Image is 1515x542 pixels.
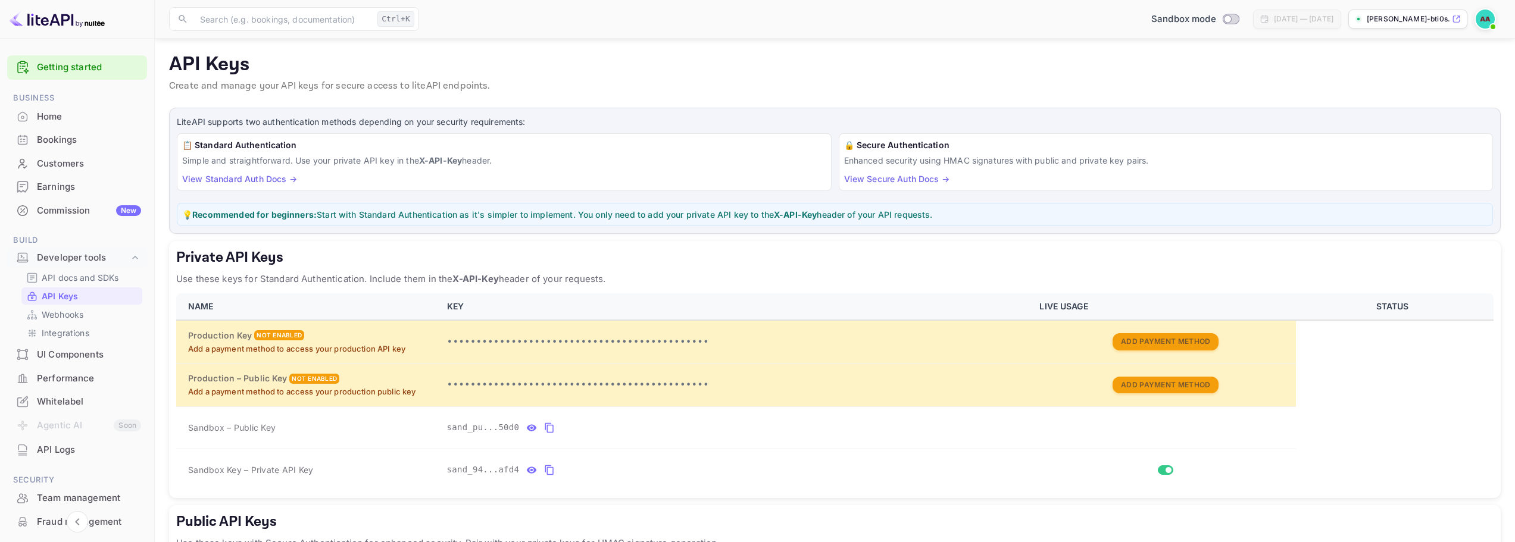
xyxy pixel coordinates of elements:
p: Create and manage your API keys for secure access to liteAPI endpoints. [169,79,1501,93]
strong: Recommended for beginners: [192,209,317,220]
p: Webhooks [42,308,83,321]
div: UI Components [37,348,141,362]
div: Commission [37,204,141,218]
div: Team management [37,491,141,505]
div: API docs and SDKs [21,269,142,286]
th: STATUS [1296,293,1494,320]
button: Add Payment Method [1113,377,1219,394]
a: CommissionNew [7,199,147,221]
div: New [116,205,141,216]
button: Collapse navigation [67,511,88,532]
a: Performance [7,367,147,389]
a: API Keys [26,290,138,302]
a: Integrations [26,327,138,339]
strong: X-API-Key [452,273,498,284]
div: Developer tools [7,247,147,268]
a: Bookings [7,129,147,151]
img: Apurva Amin [1476,10,1495,29]
strong: X-API-Key [419,155,462,165]
div: API Keys [21,287,142,305]
span: Sandbox – Public Key [188,421,276,434]
p: Add a payment method to access your production API key [188,343,433,355]
a: Home [7,105,147,127]
div: Integrations [21,324,142,342]
span: Sandbox mode [1151,12,1216,26]
th: LIVE USAGE [1032,293,1296,320]
div: Whitelabel [37,395,141,409]
h6: 📋 Standard Authentication [182,139,826,152]
div: Fraud management [7,510,147,534]
p: Simple and straightforward. Use your private API key in the header. [182,154,826,167]
h6: Production Key [188,329,252,342]
a: API Logs [7,438,147,460]
button: Add Payment Method [1113,333,1219,350]
div: Not enabled [289,374,339,384]
a: View Standard Auth Docs → [182,174,297,184]
div: Performance [37,372,141,386]
div: Fraud management [37,515,141,529]
a: Earnings [7,176,147,198]
a: View Secure Auth Docs → [844,174,949,184]
span: Security [7,474,147,487]
input: Search (e.g. bookings, documentation) [193,7,373,31]
a: Fraud management [7,510,147,532]
h5: Private API Keys [176,248,1494,267]
a: Whitelabel [7,390,147,412]
p: API docs and SDKs [42,271,119,284]
span: sand_pu...50d0 [447,421,520,434]
p: API Keys [42,290,78,302]
div: Home [7,105,147,129]
h6: Production – Public Key [188,372,287,385]
div: Performance [7,367,147,390]
div: UI Components [7,343,147,366]
p: Add a payment method to access your production public key [188,386,433,398]
a: Add Payment Method [1113,379,1219,389]
span: Build [7,234,147,247]
span: sand_94...afd4 [447,463,520,476]
a: API docs and SDKs [26,271,138,284]
span: Sandbox Key – Private API Key [188,465,313,475]
a: Getting started [37,61,141,74]
div: Developer tools [37,251,129,265]
p: ••••••••••••••••••••••••••••••••••••••••••••• [447,378,1026,392]
strong: X-API-Key [774,209,817,220]
div: CommissionNew [7,199,147,223]
a: Add Payment Method [1113,336,1219,346]
a: Customers [7,152,147,174]
p: [PERSON_NAME]-bti0s.nuit... [1367,14,1450,24]
div: Customers [7,152,147,176]
p: ••••••••••••••••••••••••••••••••••••••••••••• [447,335,1026,349]
div: Team management [7,487,147,510]
div: Webhooks [21,306,142,323]
span: Business [7,92,147,105]
a: Team management [7,487,147,509]
p: 💡 Start with Standard Authentication as it's simpler to implement. You only need to add your priv... [182,208,1488,221]
div: Bookings [37,133,141,147]
div: Not enabled [254,330,304,340]
div: Customers [37,157,141,171]
p: Use these keys for Standard Authentication. Include them in the header of your requests. [176,272,1494,286]
p: Integrations [42,327,89,339]
p: LiteAPI supports two authentication methods depending on your security requirements: [177,115,1493,129]
div: Earnings [7,176,147,199]
h6: 🔒 Secure Authentication [844,139,1488,152]
img: LiteAPI logo [10,10,105,29]
div: API Logs [37,443,141,457]
div: Whitelabel [7,390,147,413]
div: Getting started [7,55,147,80]
table: private api keys table [176,293,1494,491]
div: Switch to Production mode [1147,12,1244,26]
div: Earnings [37,180,141,194]
th: KEY [440,293,1033,320]
a: Webhooks [26,308,138,321]
div: Home [37,110,141,124]
div: Bookings [7,129,147,152]
p: Enhanced security using HMAC signatures with public and private key pairs. [844,154,1488,167]
p: API Keys [169,53,1501,77]
div: Ctrl+K [377,11,414,27]
th: NAME [176,293,440,320]
div: [DATE] — [DATE] [1274,14,1333,24]
a: UI Components [7,343,147,365]
h5: Public API Keys [176,512,1494,531]
div: API Logs [7,438,147,462]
